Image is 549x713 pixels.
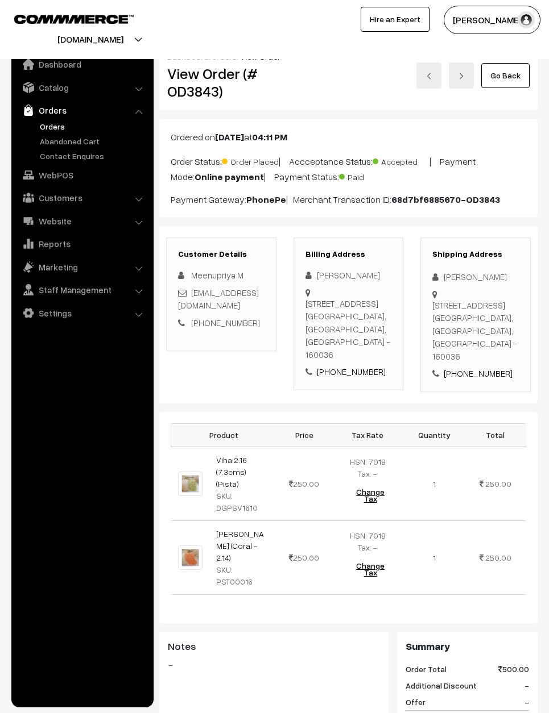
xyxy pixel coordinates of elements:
[178,472,203,496] img: pista.jpg
[37,120,150,132] a: Orders
[216,564,270,587] div: SKU: PST00016
[344,553,397,585] button: Change Tax
[14,11,114,25] a: COMMMERCE
[465,423,526,447] th: Total
[191,318,260,328] a: [PHONE_NUMBER]
[289,479,319,489] span: 250.00
[433,553,436,562] span: 1
[37,135,150,147] a: Abandoned Cart
[14,77,150,98] a: Catalog
[171,153,526,184] p: Order Status: | Accceptance Status: | Payment Mode: | Payment Status:
[525,696,529,708] span: -
[406,696,426,708] span: Offer
[178,545,203,570] img: 6.jpg
[171,193,526,206] p: Payment Gateway: | Merchant Transaction ID:
[444,368,513,378] a: [PHONE_NUMBER]
[458,73,465,80] img: right-arrow.png
[14,187,150,208] a: Customers
[481,63,530,88] a: Go Back
[432,249,519,259] h3: Shipping Address
[317,366,386,377] a: [PHONE_NUMBER]
[306,297,392,361] div: [STREET_ADDRESS] [GEOGRAPHIC_DATA], [GEOGRAPHIC_DATA], [GEOGRAPHIC_DATA] - 160036
[391,194,500,205] b: 68d7bf6885670-OD3843
[14,234,150,254] a: Reports
[14,303,150,323] a: Settings
[406,679,477,691] span: Additional Discount
[426,73,432,80] img: left-arrow.png
[406,640,529,653] h3: Summary
[289,553,319,562] span: 250.00
[433,479,436,489] span: 1
[485,479,511,489] span: 250.00
[14,211,150,231] a: Website
[406,663,447,675] span: Order Total
[361,7,430,32] a: Hire an Expert
[37,150,150,162] a: Contact Enquires
[167,65,276,100] h2: View Order (# OD3843)
[331,423,403,447] th: Tax Rate
[14,280,150,300] a: Staff Management
[14,165,150,185] a: WebPOS
[373,153,430,168] span: Accepted
[14,54,150,74] a: Dashboard
[498,663,529,675] span: 500.00
[432,270,519,283] div: [PERSON_NAME]
[171,130,526,144] p: Ordered on at
[525,679,529,691] span: -
[339,168,396,183] span: Paid
[444,6,540,34] button: [PERSON_NAME]
[195,171,264,182] b: Online payment
[222,153,279,168] span: Order Placed
[518,11,535,28] img: user
[350,457,386,478] span: HSN: 7018 Tax: -
[178,249,265,259] h3: Customer Details
[18,25,163,53] button: [DOMAIN_NAME]
[252,131,287,143] b: 04:11 PM
[344,479,397,511] button: Change Tax
[216,529,264,562] a: [PERSON_NAME] (Coral - 2.14)
[215,131,244,143] b: [DATE]
[277,423,332,447] th: Price
[432,299,519,363] div: [STREET_ADDRESS] [GEOGRAPHIC_DATA], [GEOGRAPHIC_DATA], [GEOGRAPHIC_DATA] - 160036
[191,270,243,280] span: Meenupriya M
[216,455,247,489] a: Viha 2.16 (7.3cms) (Pista)
[14,15,134,23] img: COMMMERCE
[168,658,380,672] blockquote: -
[246,194,286,205] b: PhonePe
[171,423,277,447] th: Product
[168,640,380,653] h3: Notes
[350,531,386,552] span: HSN: 7018 Tax: -
[14,257,150,277] a: Marketing
[306,249,392,259] h3: Billing Address
[485,553,511,562] span: 250.00
[14,100,150,120] a: Orders
[404,423,465,447] th: Quantity
[306,269,392,282] div: [PERSON_NAME]
[216,490,270,514] div: SKU: DGPSV1610
[178,287,259,311] a: [EMAIL_ADDRESS][DOMAIN_NAME]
